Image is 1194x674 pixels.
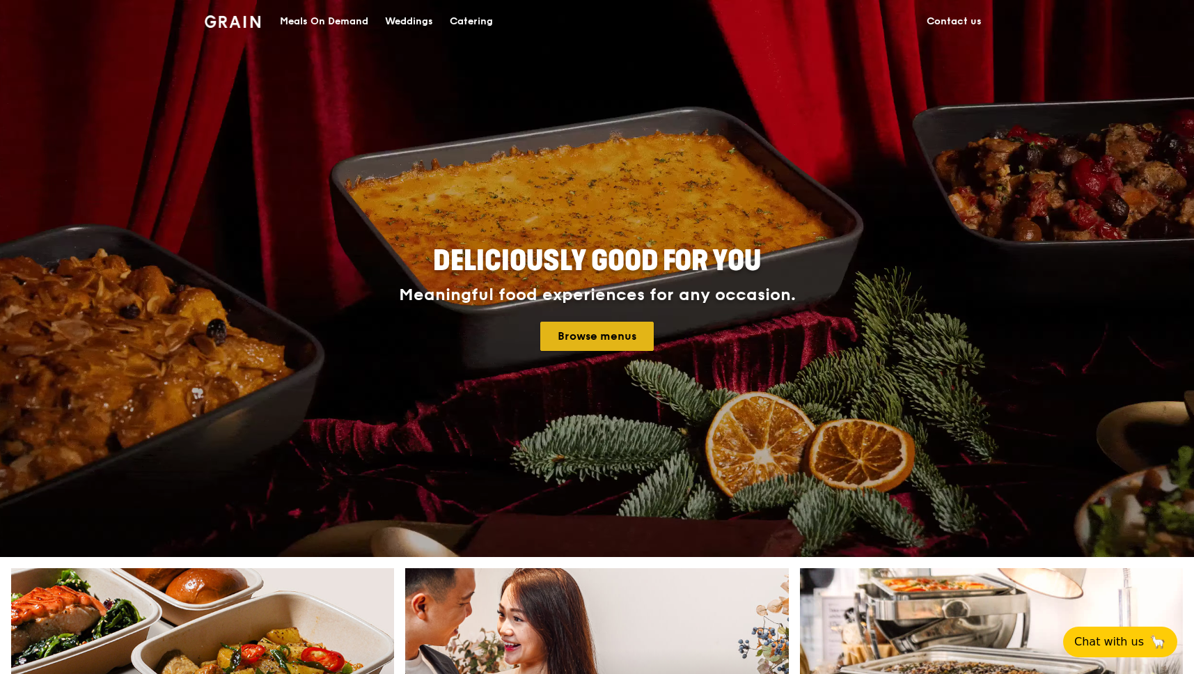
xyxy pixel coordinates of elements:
span: 🦙 [1149,634,1166,650]
a: Catering [441,1,501,42]
div: Meaningful food experiences for any occasion. [347,285,848,305]
div: Meals On Demand [280,1,368,42]
button: Chat with us🦙 [1063,627,1177,657]
img: Grain [205,15,261,28]
a: Weddings [377,1,441,42]
span: Deliciously good for you [433,244,761,278]
a: Browse menus [540,322,654,351]
a: Contact us [918,1,990,42]
div: Weddings [385,1,433,42]
span: Chat with us [1074,634,1144,650]
div: Catering [450,1,493,42]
